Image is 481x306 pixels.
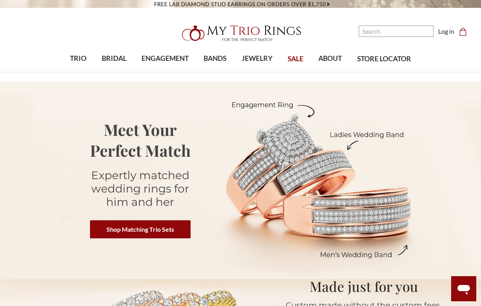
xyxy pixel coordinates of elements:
[90,220,191,238] a: Shop Matching Trio Sets
[94,46,134,71] a: BRIDAL
[359,26,433,37] input: Search
[459,27,472,36] a: Cart with 0 items
[270,276,458,297] h1: Made just for you
[234,46,280,71] a: JEWELRY
[70,53,86,64] span: TRIO
[318,53,342,64] span: ABOUT
[204,53,226,64] span: BANDS
[288,54,303,64] span: SALE
[134,46,196,71] a: ENGAGEMENT
[357,54,411,64] span: STORE LOCATOR
[311,46,349,71] a: ABOUT
[242,53,273,64] span: JEWELRY
[350,46,419,72] a: STORE LOCATOR
[178,21,303,46] img: My Trio Rings
[140,21,341,46] a: My Trio Rings
[141,53,189,64] span: ENGAGEMENT
[102,53,127,64] span: BRIDAL
[196,46,234,71] a: BANDS
[459,28,467,36] svg: cart.cart_preview
[280,46,311,72] a: SALE
[62,46,94,71] a: TRIO
[438,27,454,36] a: Log in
